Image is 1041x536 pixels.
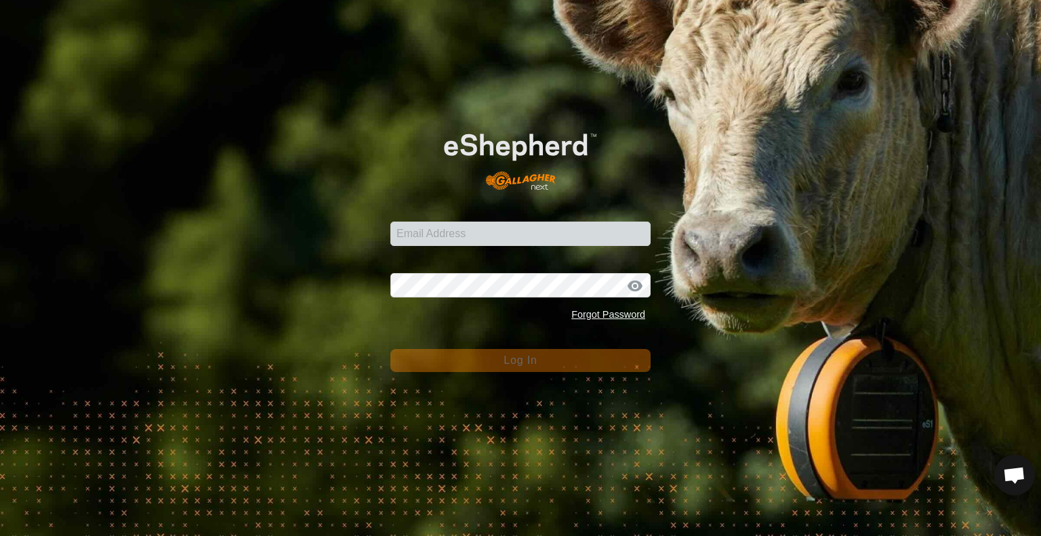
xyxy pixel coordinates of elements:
button: Log In [390,349,651,372]
span: Log In [504,354,537,366]
input: Email Address [390,222,651,246]
div: Open chat [994,455,1035,495]
a: Forgot Password [571,309,645,320]
img: E-shepherd Logo [416,112,624,201]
